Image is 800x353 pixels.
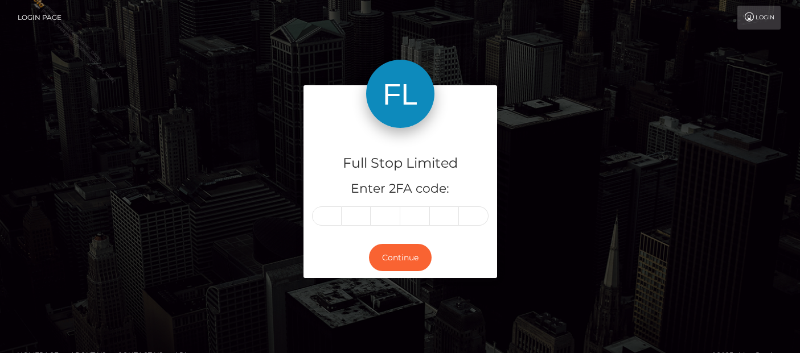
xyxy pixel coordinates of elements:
img: Full Stop Limited [366,60,434,128]
a: Login [737,6,781,30]
a: Login Page [18,6,61,30]
h4: Full Stop Limited [312,153,489,173]
h5: Enter 2FA code: [312,180,489,198]
button: Continue [369,244,432,272]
